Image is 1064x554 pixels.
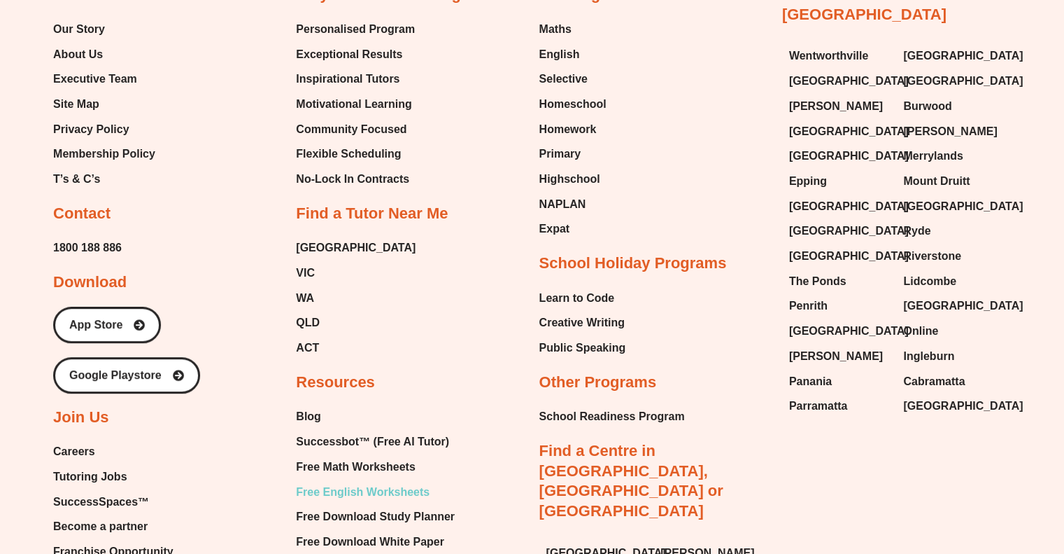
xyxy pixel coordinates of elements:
span: Site Map [53,94,99,115]
span: [GEOGRAPHIC_DATA] [903,396,1023,417]
span: Mount Druitt [903,171,970,192]
a: Free Download Study Planner [296,506,463,527]
a: Creative Writing [539,312,626,333]
span: Parramatta [789,396,848,417]
a: QLD [296,312,416,333]
a: [GEOGRAPHIC_DATA] [903,46,1004,67]
h2: Resources [296,373,375,393]
a: Motivational Learning [296,94,415,115]
span: Privacy Policy [53,119,129,140]
a: [GEOGRAPHIC_DATA] [789,221,890,242]
a: Become a partner [53,516,173,537]
a: VIC [296,263,416,284]
span: Ingleburn [903,346,954,367]
span: Blog [296,406,321,427]
span: Learn to Code [539,288,615,309]
a: No-Lock In Contracts [296,169,415,190]
span: Highschool [539,169,600,190]
span: App Store [69,319,122,331]
span: Free Download Study Planner [296,506,455,527]
span: [GEOGRAPHIC_DATA] [789,146,909,167]
a: Expat [539,219,607,240]
span: Flexible Scheduling [296,144,401,165]
span: Ryde [903,221,930,242]
a: Homeschool [539,94,607,115]
span: Public Speaking [539,338,626,359]
span: Lidcombe [903,271,956,292]
h2: Other Programs [539,373,657,393]
a: Wentworthville [789,46,890,67]
a: Selective [539,69,607,90]
a: Cabramatta [903,371,1004,392]
a: Flexible Scheduling [296,144,415,165]
span: Free Math Worksheets [296,457,415,478]
a: Burwood [903,96,1004,117]
span: No-Lock In Contracts [296,169,409,190]
span: SuccessSpaces™ [53,492,149,513]
span: Free English Worksheets [296,482,430,503]
span: Tutoring Jobs [53,466,127,487]
a: Epping [789,171,890,192]
a: Personalised Program [296,19,415,40]
h2: Join Us [53,408,108,428]
span: [GEOGRAPHIC_DATA] [789,71,909,92]
a: Highschool [539,169,607,190]
a: Membership Policy [53,144,155,165]
a: [GEOGRAPHIC_DATA] [789,146,890,167]
a: Exceptional Results [296,44,415,65]
h2: School Holiday Programs [539,254,727,274]
span: [GEOGRAPHIC_DATA] [903,71,1023,92]
span: Our Story [53,19,105,40]
span: [GEOGRAPHIC_DATA] [789,121,909,142]
a: Homework [539,119,607,140]
a: Ingleburn [903,346,1004,367]
iframe: Chat Widget [994,487,1064,554]
a: Careers [53,441,173,462]
a: Panania [789,371,890,392]
span: QLD [296,312,320,333]
a: [PERSON_NAME] [789,346,890,367]
a: School Readiness Program [539,406,685,427]
span: [GEOGRAPHIC_DATA] [903,196,1023,217]
span: Executive Team [53,69,137,90]
a: The Ponds [789,271,890,292]
a: Merrylands [903,146,1004,167]
a: [GEOGRAPHIC_DATA] [789,321,890,342]
a: [GEOGRAPHIC_DATA] [903,71,1004,92]
a: [PERSON_NAME] [789,96,890,117]
span: Penrith [789,296,828,317]
a: Learn to Code [539,288,626,309]
a: Parramatta [789,396,890,417]
span: Careers [53,441,95,462]
span: Primary [539,144,581,165]
a: ACT [296,338,416,359]
a: Privacy Policy [53,119,155,140]
span: Panania [789,371,832,392]
span: [PERSON_NAME] [789,96,883,117]
span: Cabramatta [903,371,965,392]
a: T’s & C’s [53,169,155,190]
h2: Download [53,272,127,293]
a: 1800 188 886 [53,237,122,258]
span: [PERSON_NAME] [789,346,883,367]
a: Find a Centre in [GEOGRAPHIC_DATA], [GEOGRAPHIC_DATA] or [GEOGRAPHIC_DATA] [539,442,723,520]
a: [GEOGRAPHIC_DATA] [789,71,890,92]
span: Community Focused [296,119,406,140]
a: Maths [539,19,607,40]
span: NAPLAN [539,194,586,215]
a: Blog [296,406,463,427]
span: Inspirational Tutors [296,69,399,90]
a: [GEOGRAPHIC_DATA] [903,396,1004,417]
span: Free Download White Paper [296,532,444,553]
a: [GEOGRAPHIC_DATA] [789,196,890,217]
span: Become a partner [53,516,148,537]
a: English [539,44,607,65]
a: Google Playstore [53,357,200,394]
span: WA [296,288,314,309]
a: Site Map [53,94,155,115]
span: Homework [539,119,597,140]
